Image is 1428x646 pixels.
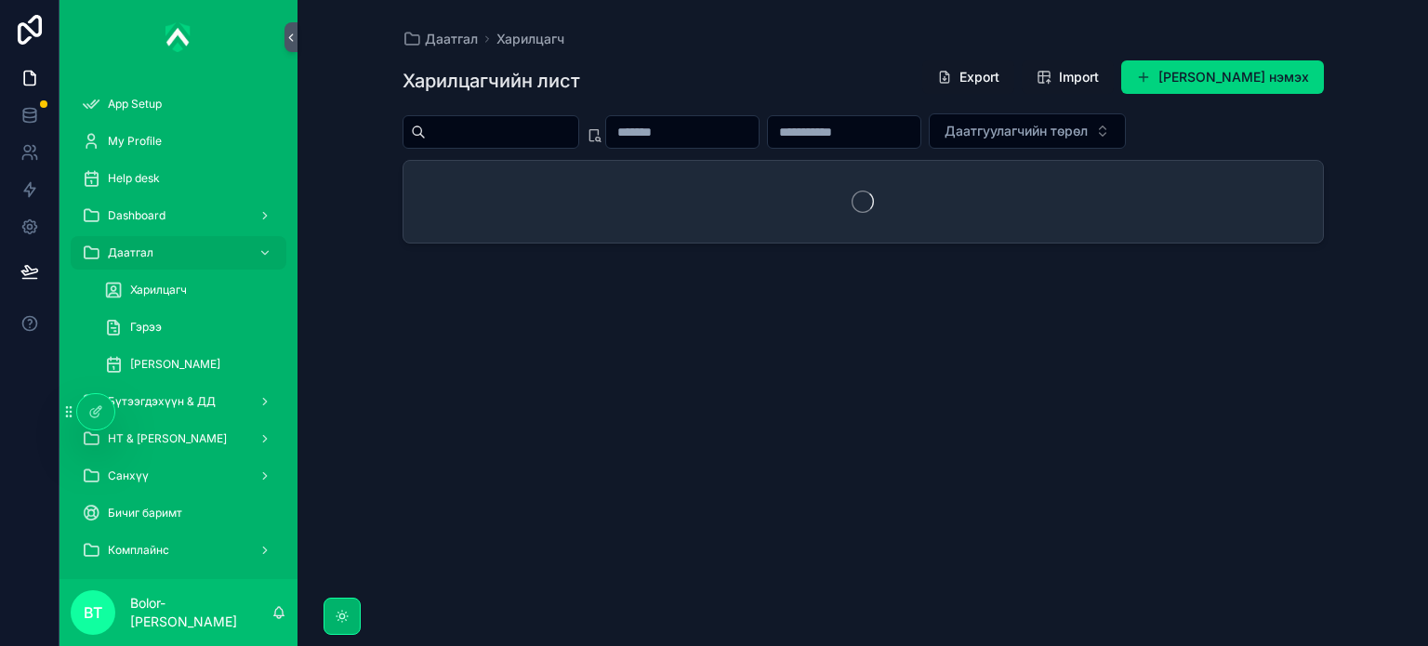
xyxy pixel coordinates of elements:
img: App logo [165,22,192,52]
span: НТ & [PERSON_NAME] [108,431,227,446]
span: Гэрээ [130,320,162,335]
a: Харилцагч [496,30,564,48]
a: Dashboard [71,199,286,232]
span: [PERSON_NAME] [130,357,220,372]
div: scrollable content [59,74,297,579]
a: Даатгал [403,30,478,48]
span: Даатгал [425,30,478,48]
a: НТ & [PERSON_NAME] [71,422,286,455]
span: My Profile [108,134,162,149]
button: [PERSON_NAME] нэмэх [1121,60,1324,94]
span: App Setup [108,97,162,112]
span: Dashboard [108,208,165,223]
a: Харилцагч [93,273,286,307]
a: Гэрээ [93,310,286,344]
p: Bolor-[PERSON_NAME] [130,594,271,631]
button: Import [1022,60,1114,94]
a: Бичиг баримт [71,496,286,530]
span: Import [1059,68,1099,86]
span: Даатгуулагчийн төрөл [945,122,1088,140]
a: Комплайнс [71,534,286,567]
span: Даатгал [108,245,153,260]
a: Даатгал [71,236,286,270]
span: BT [84,601,102,624]
span: Санхүү [108,468,149,483]
a: Бүтээгдэхүүн & ДД [71,385,286,418]
a: App Setup [71,87,286,121]
span: Харилцагч [130,283,187,297]
button: Select Button [929,113,1126,149]
button: Export [922,60,1014,94]
span: Бичиг баримт [108,506,182,521]
a: Help desk [71,162,286,195]
span: Бүтээгдэхүүн & ДД [108,394,216,409]
h1: Харилцагчийн лист [403,68,580,94]
a: My Profile [71,125,286,158]
span: Help desk [108,171,160,186]
a: Санхүү [71,459,286,493]
a: [PERSON_NAME] [93,348,286,381]
span: Комплайнс [108,543,169,558]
